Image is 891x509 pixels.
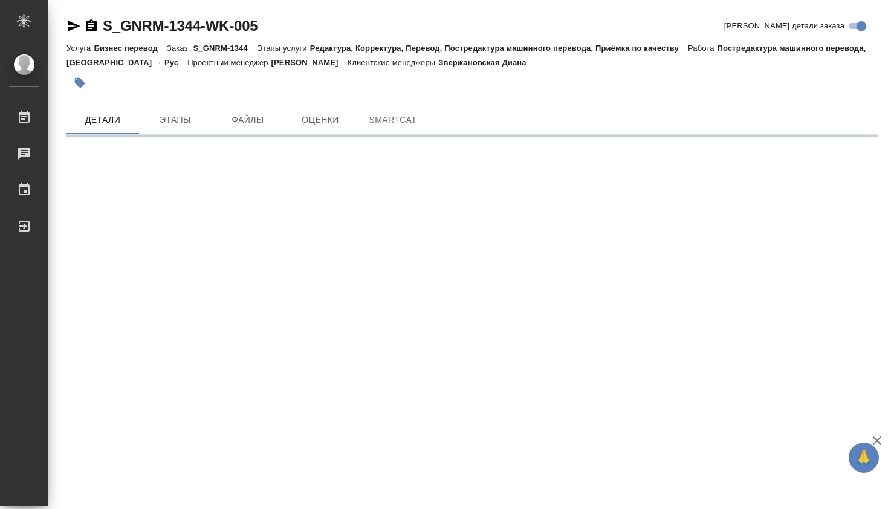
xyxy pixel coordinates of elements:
[94,44,167,53] p: Бизнес перевод
[849,443,879,473] button: 🙏
[66,19,81,33] button: Скопировать ссылку для ЯМессенджера
[74,112,132,128] span: Детали
[187,58,271,67] p: Проектный менеджер
[103,18,258,34] a: S_GNRM-1344-WK-005
[219,112,277,128] span: Файлы
[66,70,93,96] button: Добавить тэг
[724,20,844,32] span: [PERSON_NAME] детали заказа
[167,44,193,53] p: Заказ:
[146,112,204,128] span: Этапы
[310,44,688,53] p: Редактура, Корректура, Перевод, Постредактура машинного перевода, Приёмка по качеству
[84,19,99,33] button: Скопировать ссылку
[66,44,94,53] p: Услуга
[438,58,535,67] p: Звержановская Диана
[193,44,256,53] p: S_GNRM-1344
[271,58,348,67] p: [PERSON_NAME]
[688,44,718,53] p: Работа
[854,445,874,470] span: 🙏
[291,112,349,128] span: Оценки
[364,112,422,128] span: SmartCat
[347,58,438,67] p: Клиентские менеджеры
[257,44,310,53] p: Этапы услуги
